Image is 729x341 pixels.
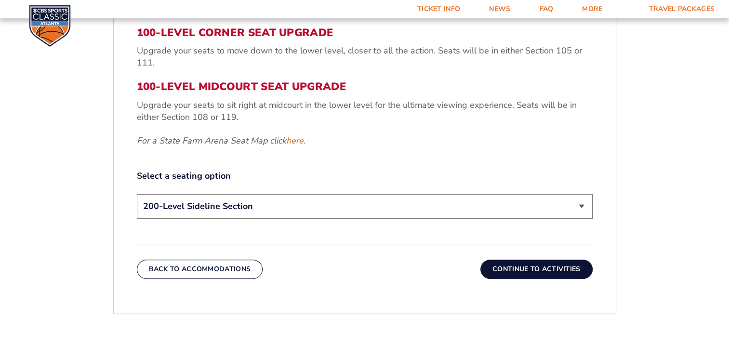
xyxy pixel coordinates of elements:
[137,45,593,69] p: Upgrade your seats to move down to the lower level, closer to all the action. Seats will be in ei...
[137,135,305,146] em: For a State Farm Arena Seat Map click .
[29,5,71,47] img: CBS Sports Classic
[137,80,593,93] h3: 100-Level Midcourt Seat Upgrade
[286,135,304,147] a: here
[137,99,593,123] p: Upgrade your seats to sit right at midcourt in the lower level for the ultimate viewing experienc...
[137,26,593,39] h3: 100-Level Corner Seat Upgrade
[480,260,593,279] button: Continue To Activities
[137,260,263,279] button: Back To Accommodations
[137,170,593,182] label: Select a seating option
